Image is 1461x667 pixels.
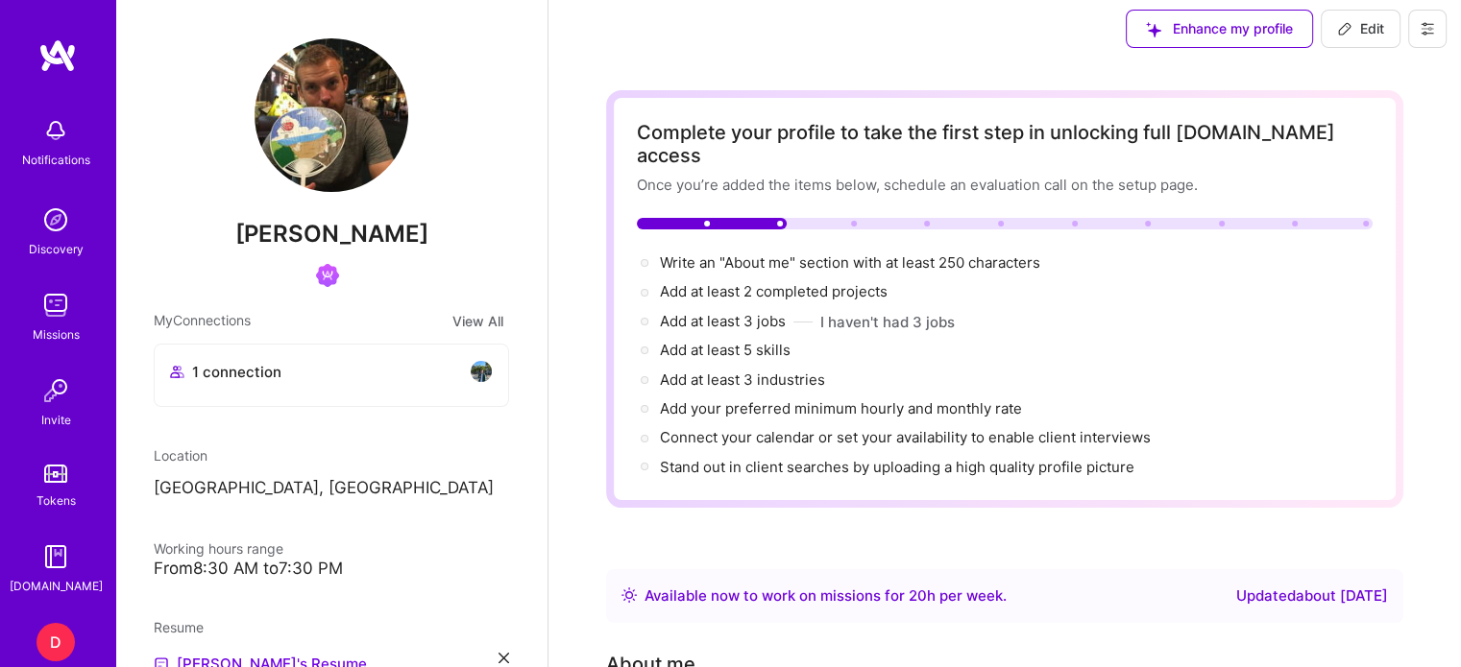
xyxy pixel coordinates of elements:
p: [GEOGRAPHIC_DATA], [GEOGRAPHIC_DATA] [154,477,509,500]
span: Add at least 3 jobs [660,312,786,330]
span: Connect your calendar or set your availability to enable client interviews [660,428,1151,446]
span: 1 connection [192,362,281,382]
span: [PERSON_NAME] [154,220,509,249]
img: tokens [44,465,67,483]
div: Updated about [DATE] [1236,584,1388,607]
span: Add at least 2 completed projects [660,282,888,300]
img: bell [37,111,75,150]
i: icon SuggestedTeams [1146,22,1161,37]
img: logo [38,38,77,73]
button: I haven't had 3 jobs [820,312,955,332]
div: Missions [33,324,80,345]
div: D [37,623,75,661]
div: Once you’re added the items below, schedule an evaluation call on the setup page. [637,175,1373,195]
div: Discovery [29,239,84,259]
button: 1 connectionavatar [154,344,509,407]
div: Invite [41,410,71,430]
div: Stand out in client searches by uploading a high quality profile picture [660,457,1134,477]
div: Location [154,445,509,465]
img: Availability [621,587,637,603]
div: From 8:30 AM to 7:30 PM [154,559,509,579]
span: Add your preferred minimum hourly and monthly rate [660,399,1022,417]
i: icon Collaborator [170,365,184,379]
img: Invite [37,371,75,410]
span: Add at least 5 skills [660,341,791,359]
span: Resume [154,619,204,635]
span: Add at least 3 industries [660,370,825,389]
div: Tokens [37,490,76,511]
button: Edit [1321,10,1400,48]
img: guide book [37,537,75,576]
span: 20 [909,586,927,605]
div: Complete your profile to take the first step in unlocking full [DOMAIN_NAME] access [637,121,1373,167]
div: Available now to work on missions for h per week . [645,584,1007,607]
span: Enhance my profile [1146,19,1293,38]
span: Working hours range [154,540,283,557]
span: My Connections [154,310,251,332]
div: [DOMAIN_NAME] [10,576,103,596]
a: D [32,623,80,661]
button: View All [447,310,509,332]
img: teamwork [37,286,75,324]
img: User Avatar [255,38,408,192]
button: Enhance my profile [1126,10,1313,48]
div: Notifications [22,150,90,170]
span: Edit [1337,19,1384,38]
img: Been on Mission [316,264,339,287]
img: avatar [470,360,493,383]
span: Write an "About me" section with at least 250 characters [660,253,1044,272]
i: icon Close [499,653,509,663]
img: discovery [37,201,75,239]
